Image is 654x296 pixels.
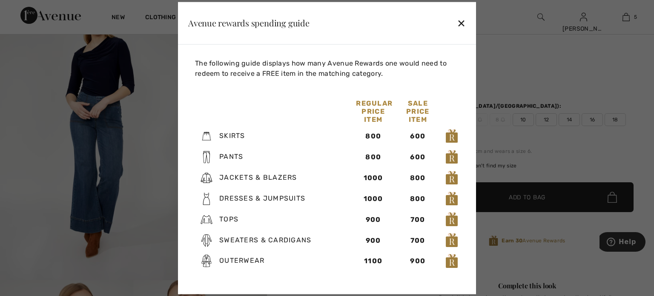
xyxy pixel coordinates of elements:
[219,215,238,223] span: Tops
[445,212,458,227] img: loyalty_logo_r.svg
[351,99,396,123] div: Regular Price Item
[356,173,390,183] div: 1000
[401,194,435,204] div: 800
[401,131,435,141] div: 600
[401,235,435,245] div: 700
[188,19,310,27] div: Avenue rewards spending guide
[445,129,458,144] img: loyalty_logo_r.svg
[19,6,37,14] span: Help
[356,214,390,224] div: 900
[195,58,462,78] p: The following guide displays how many Avenue Rewards one would need to redeem to receive a FREE i...
[401,256,435,266] div: 900
[401,214,435,224] div: 700
[445,233,458,248] img: loyalty_logo_r.svg
[356,131,390,141] div: 800
[445,191,458,206] img: loyalty_logo_r.svg
[445,149,458,165] img: loyalty_logo_r.svg
[401,152,435,162] div: 600
[396,99,440,123] div: Sale Price Item
[457,14,466,32] div: ✕
[401,173,435,183] div: 800
[219,173,297,181] span: Jackets & Blazers
[445,253,458,269] img: loyalty_logo_r.svg
[219,194,305,202] span: Dresses & Jumpsuits
[356,152,390,162] div: 800
[356,235,390,245] div: 900
[445,170,458,185] img: loyalty_logo_r.svg
[356,194,390,204] div: 1000
[219,236,312,244] span: Sweaters & Cardigans
[356,256,390,266] div: 1100
[219,152,243,161] span: Pants
[219,256,265,264] span: Outerwear
[219,132,245,140] span: Skirts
